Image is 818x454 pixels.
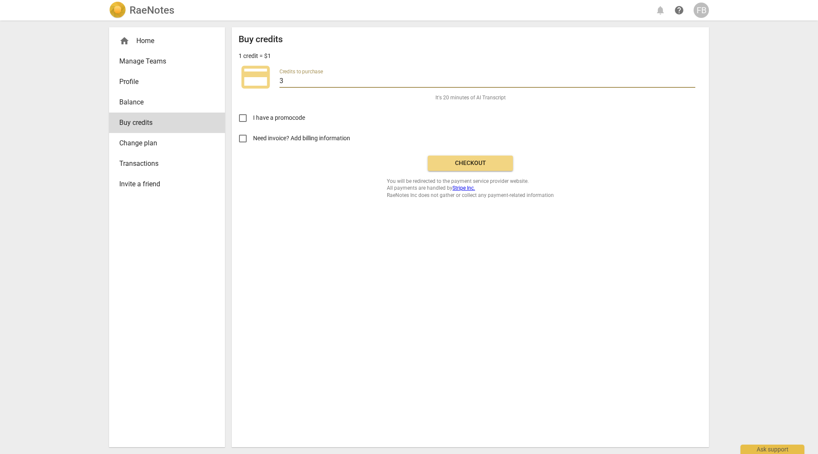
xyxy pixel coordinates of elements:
[119,118,208,128] span: Buy credits
[239,52,271,61] p: 1 credit = $1
[119,138,208,148] span: Change plan
[119,36,208,46] div: Home
[119,159,208,169] span: Transactions
[253,134,351,143] span: Need invoice? Add billing information
[671,3,687,18] a: Help
[109,133,225,153] a: Change plan
[119,36,130,46] span: home
[109,174,225,194] a: Invite a friend
[387,178,554,199] span: You will be redirected to the payment service provider website. All payments are handled by RaeNo...
[119,97,208,107] span: Balance
[109,51,225,72] a: Manage Teams
[109,153,225,174] a: Transactions
[119,179,208,189] span: Invite a friend
[109,2,126,19] img: Logo
[253,113,305,122] span: I have a promocode
[740,445,804,454] div: Ask support
[119,56,208,67] span: Manage Teams
[109,31,225,51] div: Home
[109,72,225,92] a: Profile
[674,5,684,15] span: help
[109,2,174,19] a: LogoRaeNotes
[694,3,709,18] button: FB
[239,60,273,94] span: credit_card
[119,77,208,87] span: Profile
[435,94,506,101] span: It's 20 minutes of AI Transcript
[435,159,506,168] span: Checkout
[452,185,475,191] a: Stripe Inc.
[279,69,323,74] label: Credits to purchase
[109,113,225,133] a: Buy credits
[130,4,174,16] h2: RaeNotes
[239,34,283,45] h2: Buy credits
[109,92,225,113] a: Balance
[428,156,513,171] button: Checkout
